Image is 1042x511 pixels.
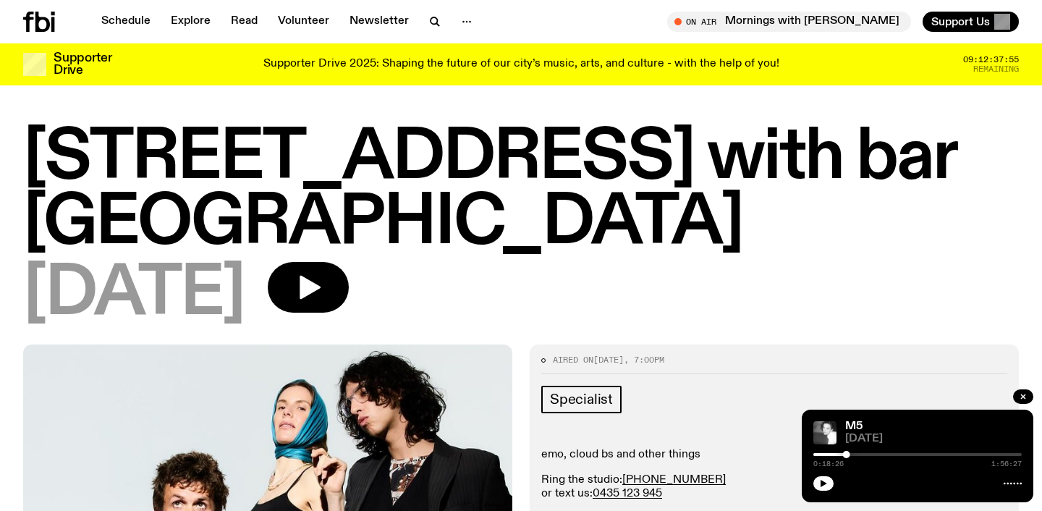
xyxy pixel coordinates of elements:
span: 09:12:37:55 [963,56,1019,64]
button: On AirMornings with [PERSON_NAME] [667,12,911,32]
h3: Supporter Drive [54,52,111,77]
h1: [STREET_ADDRESS] with bar [GEOGRAPHIC_DATA] [23,126,1019,256]
span: Aired on [553,354,593,366]
span: [DATE] [593,354,624,366]
p: Ring the studio: or text us: [541,473,1007,501]
button: Support Us [923,12,1019,32]
span: Specialist [550,392,613,407]
span: , 7:00pm [624,354,664,366]
span: 1:56:27 [991,460,1022,468]
a: M5 [845,421,863,432]
span: Support Us [931,15,990,28]
span: Remaining [973,65,1019,73]
a: Explore [162,12,219,32]
p: Supporter Drive 2025: Shaping the future of our city’s music, arts, and culture - with the help o... [263,58,779,71]
a: Newsletter [341,12,418,32]
span: [DATE] [845,434,1022,444]
p: emo, cloud bs and other things [541,448,1007,462]
a: Schedule [93,12,159,32]
span: [DATE] [23,262,245,327]
a: Volunteer [269,12,338,32]
img: A black and white photo of Lilly wearing a white blouse and looking up at the camera. [813,421,836,444]
span: 0:18:26 [813,460,844,468]
a: Specialist [541,386,622,413]
a: Read [222,12,266,32]
a: [PHONE_NUMBER] [622,474,726,486]
a: 0435 123 945 [593,488,662,499]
